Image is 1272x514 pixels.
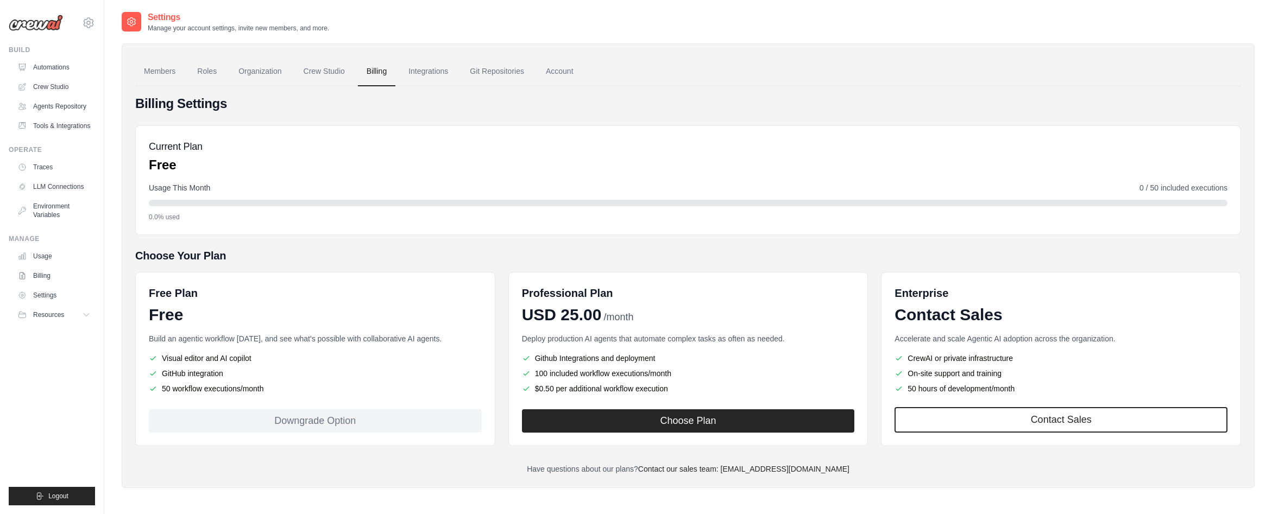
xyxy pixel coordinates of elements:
[522,285,613,301] h6: Professional Plan
[537,57,582,86] a: Account
[522,409,855,433] button: Choose Plan
[149,368,482,379] li: GitHub integration
[895,333,1227,344] p: Accelerate and scale Agentic AI adoption across the organization.
[13,158,95,176] a: Traces
[895,383,1227,394] li: 50 hours of development/month
[135,248,1241,263] h5: Choose Your Plan
[13,98,95,115] a: Agents Repository
[13,198,95,224] a: Environment Variables
[149,285,198,301] h6: Free Plan
[149,353,482,364] li: Visual editor and AI copilot
[9,487,95,505] button: Logout
[13,267,95,284] a: Billing
[895,353,1227,364] li: CrewAI or private infrastructure
[149,333,482,344] p: Build an agentic workflow [DATE], and see what's possible with collaborative AI agents.
[13,178,95,195] a: LLM Connections
[638,465,849,473] a: Contact our sales team: [EMAIL_ADDRESS][DOMAIN_NAME]
[13,287,95,304] a: Settings
[230,57,290,86] a: Organization
[895,305,1227,325] div: Contact Sales
[9,234,95,243] div: Manage
[48,492,68,500] span: Logout
[400,57,457,86] a: Integrations
[13,59,95,76] a: Automations
[295,57,354,86] a: Crew Studio
[1139,182,1227,193] span: 0 / 50 included executions
[895,368,1227,379] li: On-site support and training
[522,383,855,394] li: $0.50 per additional workflow execution
[603,310,633,325] span: /month
[13,248,95,265] a: Usage
[149,383,482,394] li: 50 workflow executions/month
[9,145,95,154] div: Operate
[148,24,329,33] p: Manage your account settings, invite new members, and more.
[149,156,203,174] p: Free
[522,305,602,325] span: USD 25.00
[149,213,180,221] span: 0.0% used
[522,353,855,364] li: Github Integrations and deployment
[33,310,64,319] span: Resources
[461,57,533,86] a: Git Repositories
[522,368,855,379] li: 100 included workflow executions/month
[895,407,1227,433] a: Contact Sales
[358,57,395,86] a: Billing
[13,117,95,135] a: Tools & Integrations
[148,11,329,24] h2: Settings
[13,78,95,96] a: Crew Studio
[135,464,1241,474] p: Have questions about our plans?
[895,285,1227,301] h6: Enterprise
[522,333,855,344] p: Deploy production AI agents that automate complex tasks as often as needed.
[188,57,225,86] a: Roles
[9,15,63,31] img: Logo
[135,95,1241,112] h4: Billing Settings
[13,306,95,323] button: Resources
[9,46,95,54] div: Build
[149,182,210,193] span: Usage This Month
[149,305,482,325] div: Free
[135,57,184,86] a: Members
[149,139,203,154] h5: Current Plan
[149,409,482,433] div: Downgrade Option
